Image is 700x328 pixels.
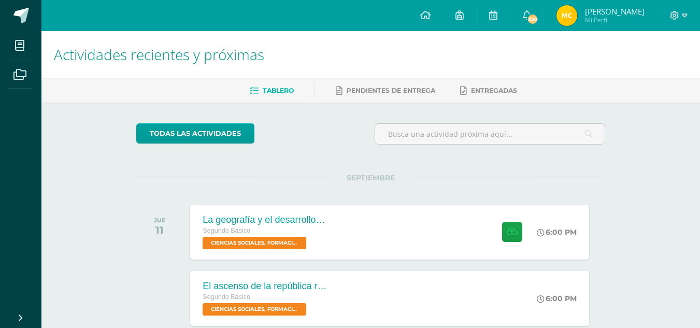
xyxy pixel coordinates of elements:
[375,124,605,144] input: Busca una actividad próxima aquí...
[347,87,435,94] span: Pendientes de entrega
[203,293,250,301] span: Segundo Básico
[537,227,577,237] div: 6:00 PM
[203,215,327,225] div: La geografía y el desarrollo inicial de [GEOGRAPHIC_DATA]
[471,87,517,94] span: Entregadas
[537,294,577,303] div: 6:00 PM
[527,13,538,25] span: 330
[203,227,250,234] span: Segundo Básico
[203,303,306,316] span: CIENCIAS SOCIALES, FORMACIÓN CIUDADANA E INTERCULTURALIDAD 'Sección B'
[54,45,264,64] span: Actividades recientes y próximas
[154,217,166,224] div: JUE
[585,6,645,17] span: [PERSON_NAME]
[203,281,327,292] div: El ascenso de la república romana
[460,82,517,99] a: Entregadas
[203,237,306,249] span: CIENCIAS SOCIALES, FORMACIÓN CIUDADANA E INTERCULTURALIDAD 'Sección B'
[556,5,577,26] img: 22a6108dc7668299ecf3147ba65ca67e.png
[136,123,254,144] a: todas las Actividades
[585,16,645,24] span: Mi Perfil
[330,173,411,182] span: SEPTIEMBRE
[154,224,166,236] div: 11
[263,87,294,94] span: Tablero
[250,82,294,99] a: Tablero
[336,82,435,99] a: Pendientes de entrega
